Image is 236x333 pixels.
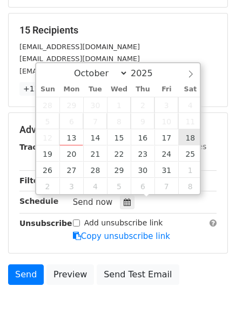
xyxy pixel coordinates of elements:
span: November 6, 2025 [131,178,154,194]
span: October 14, 2025 [83,129,107,145]
span: October 28, 2025 [83,162,107,178]
span: October 9, 2025 [131,113,154,129]
span: October 19, 2025 [36,145,60,162]
span: October 21, 2025 [83,145,107,162]
span: Tue [83,86,107,93]
span: October 3, 2025 [154,97,178,113]
span: November 1, 2025 [178,162,202,178]
span: Mon [59,86,83,93]
a: Send Test Email [97,264,179,285]
span: October 11, 2025 [178,113,202,129]
span: September 29, 2025 [59,97,83,113]
strong: Unsubscribe [19,219,72,228]
strong: Schedule [19,197,58,205]
span: September 30, 2025 [83,97,107,113]
span: November 3, 2025 [59,178,83,194]
a: Send [8,264,44,285]
span: Fri [154,86,178,93]
iframe: Chat Widget [182,281,236,333]
a: +12 more [19,82,65,96]
span: November 8, 2025 [178,178,202,194]
span: October 16, 2025 [131,129,154,145]
span: October 29, 2025 [107,162,131,178]
span: Thu [131,86,154,93]
strong: Filters [19,176,47,185]
span: October 18, 2025 [178,129,202,145]
small: [EMAIL_ADDRESS][DOMAIN_NAME] [19,55,140,63]
span: September 28, 2025 [36,97,60,113]
span: October 26, 2025 [36,162,60,178]
span: November 5, 2025 [107,178,131,194]
span: Wed [107,86,131,93]
span: October 7, 2025 [83,113,107,129]
span: October 12, 2025 [36,129,60,145]
span: October 8, 2025 [107,113,131,129]
small: [EMAIL_ADDRESS][DOMAIN_NAME] [19,43,140,51]
span: October 2, 2025 [131,97,154,113]
span: October 17, 2025 [154,129,178,145]
span: October 27, 2025 [59,162,83,178]
span: October 22, 2025 [107,145,131,162]
input: Year [128,68,167,78]
span: October 4, 2025 [178,97,202,113]
small: [EMAIL_ADDRESS][DOMAIN_NAME] [19,67,140,75]
span: October 5, 2025 [36,113,60,129]
span: November 4, 2025 [83,178,107,194]
span: Send now [73,197,113,207]
h5: 15 Recipients [19,24,217,36]
span: October 30, 2025 [131,162,154,178]
span: October 20, 2025 [59,145,83,162]
a: Copy unsubscribe link [73,231,170,241]
span: October 31, 2025 [154,162,178,178]
span: October 6, 2025 [59,113,83,129]
span: October 24, 2025 [154,145,178,162]
a: Preview [46,264,94,285]
span: October 1, 2025 [107,97,131,113]
span: November 2, 2025 [36,178,60,194]
span: Sat [178,86,202,93]
span: Sun [36,86,60,93]
span: November 7, 2025 [154,178,178,194]
span: October 25, 2025 [178,145,202,162]
span: October 15, 2025 [107,129,131,145]
span: October 23, 2025 [131,145,154,162]
h5: Advanced [19,124,217,136]
span: October 13, 2025 [59,129,83,145]
label: Add unsubscribe link [84,217,163,229]
strong: Tracking [19,143,56,151]
span: October 10, 2025 [154,113,178,129]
